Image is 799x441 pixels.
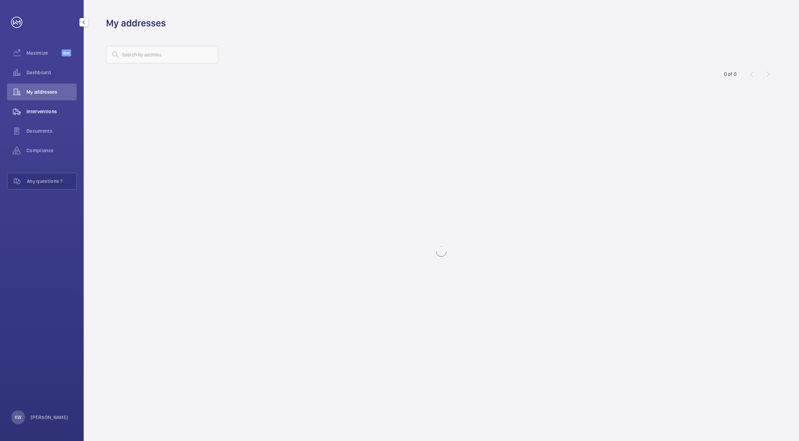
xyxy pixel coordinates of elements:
[26,108,77,115] span: Interventions
[106,46,218,63] input: Search by address
[31,414,68,421] p: [PERSON_NAME]
[26,127,77,134] span: Documents
[106,17,166,30] h1: My addresses
[27,178,76,185] span: Any questions ?
[26,88,77,95] span: My addresses
[26,69,77,76] span: Dashboard
[26,147,77,154] span: Compliance
[26,49,62,56] span: Maximize
[15,414,21,421] p: KW
[724,71,737,78] div: 0 of 0
[62,49,71,56] span: Beta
